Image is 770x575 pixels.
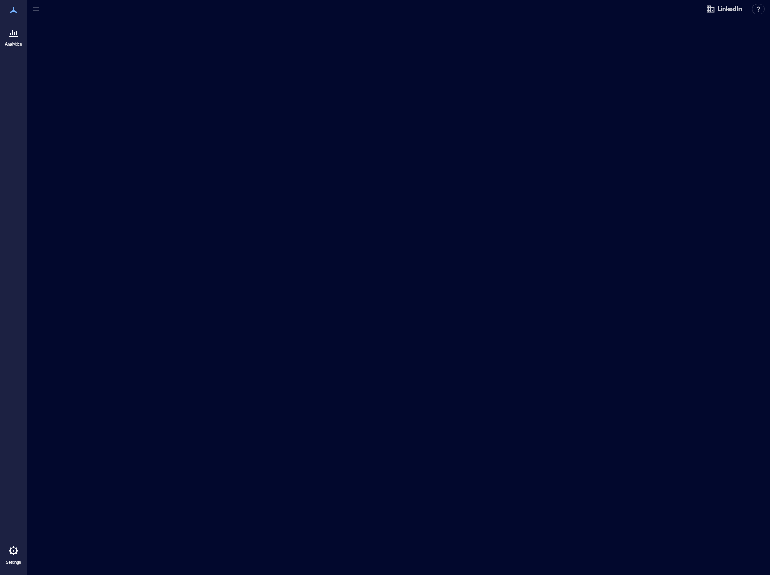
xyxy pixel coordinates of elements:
[6,560,21,565] p: Settings
[703,2,745,16] button: LinkedIn
[3,540,24,568] a: Settings
[5,41,22,47] p: Analytics
[718,5,742,14] span: LinkedIn
[2,22,25,50] a: Analytics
